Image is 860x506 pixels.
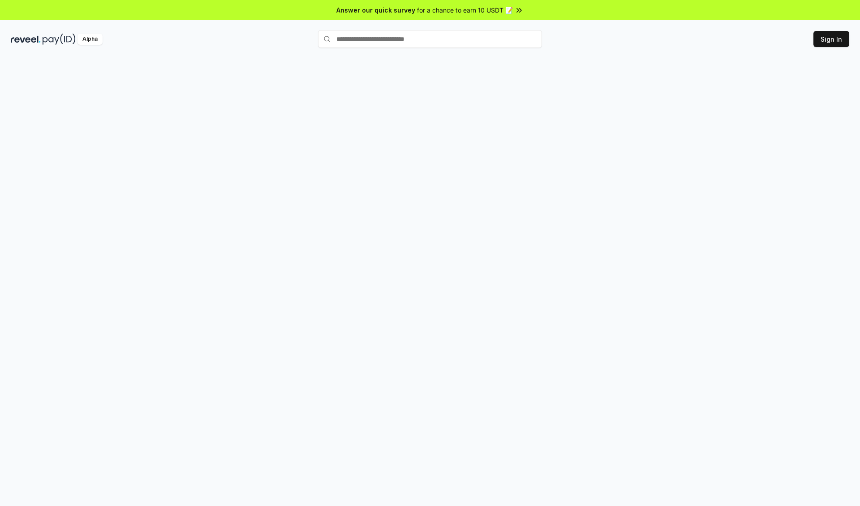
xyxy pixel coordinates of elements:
img: pay_id [43,34,76,45]
button: Sign In [813,31,849,47]
span: Answer our quick survey [336,5,415,15]
span: for a chance to earn 10 USDT 📝 [417,5,513,15]
img: reveel_dark [11,34,41,45]
div: Alpha [77,34,103,45]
